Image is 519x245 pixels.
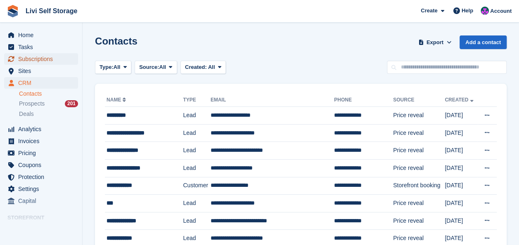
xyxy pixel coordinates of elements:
span: Create [421,7,437,15]
td: [DATE] [445,195,478,212]
span: Subscriptions [18,53,68,65]
a: Add a contact [460,35,507,49]
span: Pricing [18,147,68,159]
button: Type: All [95,61,131,74]
td: Price reveal [393,212,445,230]
a: Name [107,97,128,103]
td: Price reveal [393,195,445,212]
a: menu [4,135,78,147]
td: Lead [183,195,210,212]
a: Deals [19,110,78,118]
span: Analytics [18,123,68,135]
span: Created: [185,64,207,70]
td: Price reveal [393,159,445,177]
img: Graham Cameron [481,7,489,15]
td: [DATE] [445,107,478,125]
span: Coupons [18,159,68,171]
th: Source [393,94,445,107]
span: Type: [100,63,114,71]
span: All [159,63,166,71]
td: [DATE] [445,177,478,195]
span: Deals [19,110,34,118]
a: menu [4,29,78,41]
span: Capital [18,195,68,207]
a: menu [4,224,78,236]
a: menu [4,195,78,207]
span: Tasks [18,41,68,53]
span: Storefront [7,214,82,222]
img: stora-icon-8386f47178a22dfd0bd8f6a31ec36ba5ce8667c1dd55bd0f319d3a0aa187defe.svg [7,5,19,17]
a: Prospects 201 [19,99,78,108]
td: Price reveal [393,142,445,160]
span: Sites [18,65,68,77]
td: Customer [183,177,210,195]
td: Lead [183,159,210,177]
span: Invoices [18,135,68,147]
a: Livi Self Storage [22,4,81,18]
span: Protection [18,171,68,183]
td: Lead [183,212,210,230]
span: Prospects [19,100,45,108]
a: menu [4,65,78,77]
th: Email [211,94,334,107]
td: Price reveal [393,107,445,125]
span: CRM [18,77,68,89]
span: Settings [18,183,68,195]
button: Export [417,35,453,49]
td: Lead [183,124,210,142]
td: [DATE] [445,159,478,177]
a: menu [4,77,78,89]
th: Type [183,94,210,107]
span: All [208,64,215,70]
span: Export [427,38,443,47]
a: Preview store [68,225,78,235]
td: [DATE] [445,124,478,142]
div: 201 [65,100,78,107]
button: Source: All [135,61,177,74]
a: menu [4,171,78,183]
td: Lead [183,107,210,125]
a: menu [4,147,78,159]
span: Online Store [18,224,68,236]
span: Account [490,7,512,15]
a: menu [4,53,78,65]
a: menu [4,123,78,135]
button: Created: All [180,61,226,74]
td: Price reveal [393,124,445,142]
h1: Contacts [95,35,137,47]
a: menu [4,159,78,171]
span: Source: [139,63,159,71]
th: Phone [334,94,393,107]
a: menu [4,183,78,195]
a: Contacts [19,90,78,98]
td: Lead [183,142,210,160]
td: [DATE] [445,142,478,160]
td: Storefront booking [393,177,445,195]
a: Created [445,97,475,103]
span: Help [462,7,473,15]
td: [DATE] [445,212,478,230]
a: menu [4,41,78,53]
span: All [114,63,121,71]
span: Home [18,29,68,41]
